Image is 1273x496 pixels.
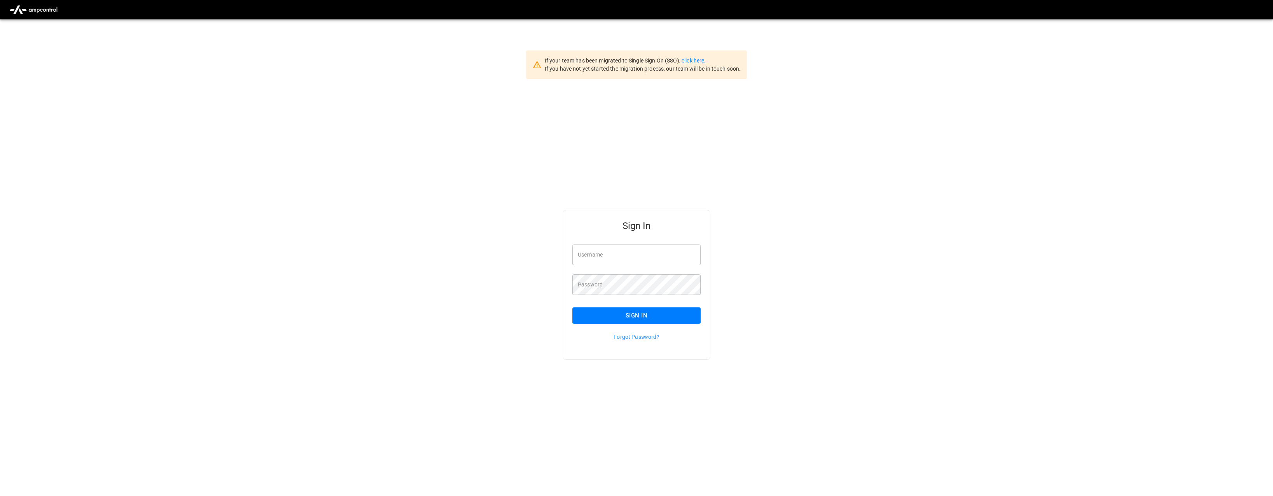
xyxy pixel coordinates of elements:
[545,66,741,72] span: If you have not yet started the migration process, our team will be in touch soon.
[682,57,706,64] a: click here.
[572,333,701,341] p: Forgot Password?
[545,57,682,64] span: If your team has been migrated to Single Sign On (SSO),
[572,220,701,232] h5: Sign In
[572,307,701,324] button: Sign In
[6,2,61,17] img: ampcontrol.io logo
